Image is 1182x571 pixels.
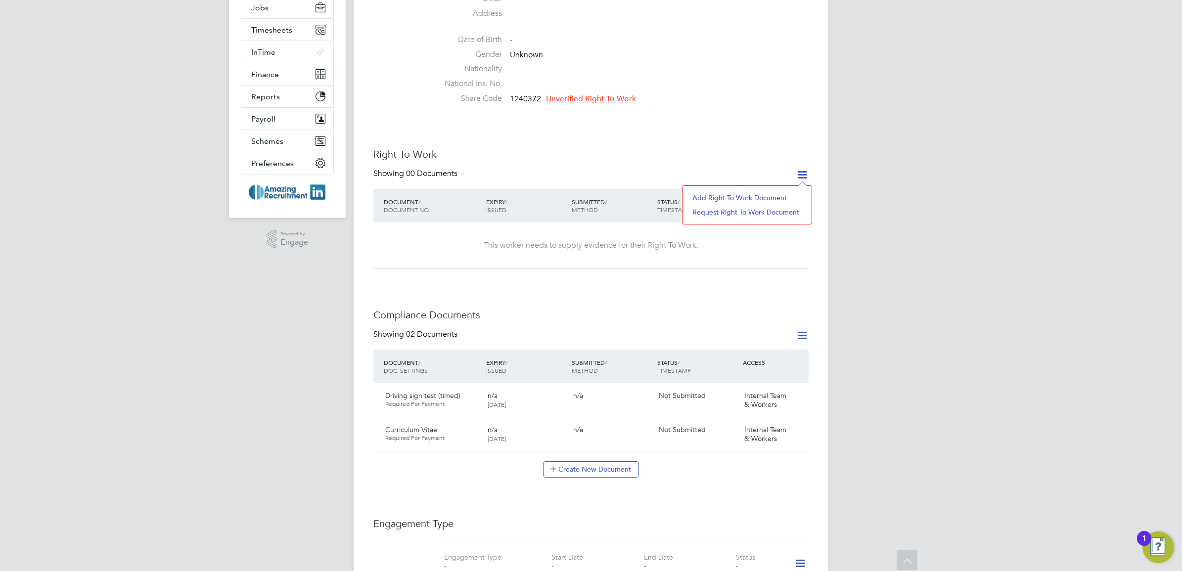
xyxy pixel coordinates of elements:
[433,93,502,104] label: Share Code
[373,148,809,161] h3: Right To Work
[385,391,460,400] span: Driving sign test (timed)
[241,130,333,152] button: Schemes
[444,553,501,562] label: Engagement Type
[1142,538,1146,551] div: 1
[373,517,809,530] h3: Engagement Type
[687,191,807,205] li: Add Right To Work Document
[573,425,583,434] span: n/a
[678,198,680,206] span: /
[418,358,420,366] span: /
[484,193,569,219] div: EXPIRY
[385,425,437,434] span: Curriculum Vitae
[241,184,334,200] a: Go to home page
[736,553,755,562] label: Status
[373,169,459,179] div: Showing
[241,86,333,107] button: Reports
[569,193,655,219] div: SUBMITTED
[510,50,543,60] span: Unknown
[241,41,333,63] button: InTime
[249,184,326,200] img: amazing-logo-retina.png
[385,400,480,408] span: Required For Payment
[736,562,782,571] div: -
[280,230,308,238] span: Powered by
[433,64,502,74] label: Nationality
[433,79,502,89] label: National Ins. No.
[505,198,507,206] span: /
[251,92,280,101] span: Reports
[572,206,598,214] span: METHOD
[406,169,457,178] span: 00 Documents
[433,35,502,45] label: Date of Birth
[251,47,275,57] span: InTime
[655,353,740,379] div: STATUS
[605,358,607,366] span: /
[655,193,740,219] div: STATUS
[486,366,506,374] span: ISSUED
[385,434,480,442] span: Required For Payment
[505,358,507,366] span: /
[572,366,598,374] span: METHOD
[241,19,333,41] button: Timesheets
[267,230,309,249] a: Powered byEngage
[241,152,333,174] button: Preferences
[384,366,428,374] span: DOC. SETTINGS
[659,425,706,434] span: Not Submitted
[488,435,506,442] span: [DATE]
[280,238,308,247] span: Engage
[546,94,636,104] span: Unverified Right To Work
[569,353,655,379] div: SUBMITTED
[418,198,420,206] span: /
[644,562,736,571] div: -
[406,329,457,339] span: 02 Documents
[373,329,459,340] div: Showing
[488,391,498,400] span: n/a
[433,49,502,60] label: Gender
[384,206,430,214] span: DOCUMENT NO.
[484,353,569,379] div: EXPIRY
[605,198,607,206] span: /
[543,461,639,477] button: Create New Document
[551,553,583,562] label: Start Date
[251,70,279,79] span: Finance
[510,94,541,104] span: 1240372
[510,35,512,45] span: -
[744,391,786,409] span: Internal Team & Workers
[486,206,506,214] span: ISSUED
[1142,531,1174,563] button: Open Resource Center, 1 new notification
[251,25,292,35] span: Timesheets
[373,308,809,321] h3: Compliance Documents
[241,63,333,85] button: Finance
[488,425,498,434] span: n/a
[383,240,799,251] div: This worker needs to supply evidence for their Right To Work.
[251,159,294,168] span: Preferences
[659,391,706,400] span: Not Submitted
[241,108,333,130] button: Payroll
[573,391,583,400] span: n/a
[444,562,536,571] div: -
[251,114,275,124] span: Payroll
[657,366,691,374] span: TIMESTAMP
[433,8,502,19] label: Address
[251,136,283,146] span: Schemes
[687,205,807,219] li: Request Right To Work Document
[381,193,484,219] div: DOCUMENT
[488,400,506,408] span: [DATE]
[644,553,673,562] label: End Date
[657,206,691,214] span: TIMESTAMP
[381,353,484,379] div: DOCUMENT
[551,562,643,571] div: -
[740,353,809,371] div: ACCESS
[744,425,786,443] span: Internal Team & Workers
[251,3,269,12] span: Jobs
[678,358,680,366] span: /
